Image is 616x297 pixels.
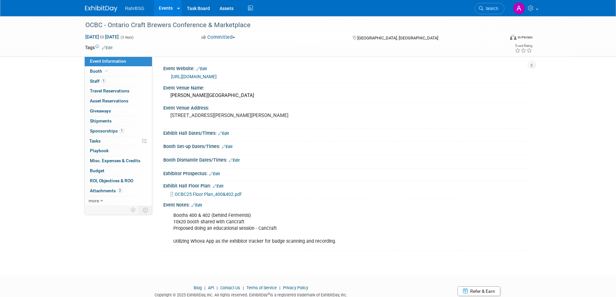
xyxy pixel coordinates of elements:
span: [GEOGRAPHIC_DATA], [GEOGRAPHIC_DATA] [357,36,438,40]
a: API [208,285,214,290]
span: Misc. Expenses & Credits [90,158,140,163]
a: Edit [213,184,223,188]
span: Sponsorships [90,128,124,133]
td: Toggle Event Tabs [139,206,152,214]
span: 1 [119,128,124,133]
div: Booth Set-up Dates/Times: [163,142,531,150]
span: Search [483,6,498,11]
span: | [215,285,219,290]
span: 3 [117,188,122,193]
div: Event Venue Address: [163,103,531,111]
a: Giveaways [85,106,152,116]
span: 1 [101,79,106,83]
span: Tasks [89,138,101,143]
div: Event Website: [163,64,531,72]
a: Edit [222,144,232,149]
div: Event Notes: [163,200,531,208]
span: | [241,285,245,290]
div: [PERSON_NAME][GEOGRAPHIC_DATA] [168,90,526,101]
a: Booth [85,67,152,76]
span: Event Information [90,58,126,64]
a: Edit [102,46,113,50]
a: Asset Reservations [85,96,152,106]
div: Event Rating [515,44,532,48]
a: Refer & Earn [458,286,500,296]
button: Committed [199,34,238,41]
img: Anna-Lisa Brewer [513,2,525,15]
a: Shipments [85,116,152,126]
span: | [278,285,282,290]
div: Exhibit Hall Floor Plan: [163,181,531,189]
a: Edit [191,203,202,207]
a: Edit [218,131,229,136]
span: Staff [90,79,106,84]
sup: ® [268,292,270,296]
span: to [99,34,105,39]
a: Attachments3 [85,186,152,196]
span: Giveaways [90,108,111,113]
a: Playbook [85,146,152,156]
pre: [STREET_ADDRESS][PERSON_NAME][PERSON_NAME] [170,112,309,118]
span: Playbook [90,148,109,153]
i: Booth reservation complete [105,69,108,73]
div: Event Format [466,34,533,43]
a: ROI, Objectives & ROO [85,176,152,186]
div: In-Person [517,35,533,40]
div: OCBC - Ontario Craft Brewers Conference & Marketplace [83,19,495,31]
a: Edit [229,158,240,163]
a: [URL][DOMAIN_NAME] [171,74,217,79]
td: Personalize Event Tab Strip [128,206,139,214]
span: Travel Reservations [90,88,129,93]
div: Booth Dismantle Dates/Times: [163,155,531,164]
span: ROI, Objectives & ROO [90,178,133,183]
a: OCBC25 Floor Plan_400&402.pdf [170,192,242,197]
a: more [85,196,152,206]
span: Attachments [90,188,122,193]
a: Edit [196,67,207,71]
a: Contact Us [220,285,240,290]
span: Budget [90,168,104,173]
a: Privacy Policy [283,285,308,290]
a: Terms of Service [246,285,277,290]
a: Event Information [85,57,152,66]
a: Tasks [85,136,152,146]
div: Exhibitor Prospectus: [163,169,531,177]
img: Format-Inperson.png [510,35,516,40]
div: Booths 400 & 402 (behind Fermentis) 10x20 booth shared with CanCraft Proposed doing an educationa... [169,209,460,248]
div: Exhibit Hall Dates/Times: [163,128,531,137]
a: Blog [194,285,202,290]
span: Asset Reservations [90,98,128,103]
div: Event Venue Name: [163,83,531,91]
span: OCBC25 Floor Plan_400&402.pdf [175,192,242,197]
span: Booth [90,69,110,74]
a: Travel Reservations [85,86,152,96]
a: Staff1 [85,77,152,86]
span: more [89,198,99,203]
span: (3 days) [120,35,134,39]
span: [DATE] [DATE] [85,34,119,40]
a: Search [475,3,504,14]
a: Sponsorships1 [85,126,152,136]
a: Misc. Expenses & Credits [85,156,152,166]
img: ExhibitDay [85,5,117,12]
a: Budget [85,166,152,176]
span: RahrBSG [125,6,145,11]
span: | [203,285,207,290]
td: Tags [85,44,113,51]
a: Edit [209,172,220,176]
span: Shipments [90,118,112,123]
